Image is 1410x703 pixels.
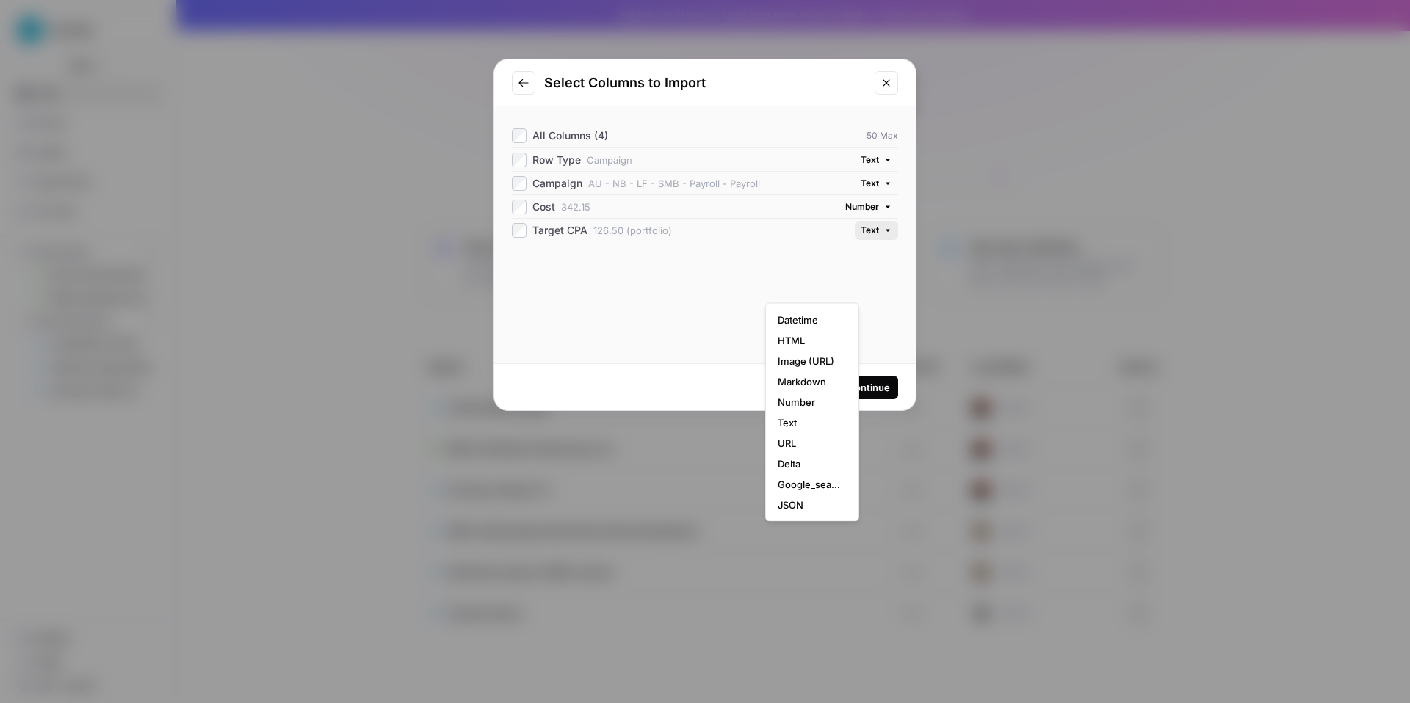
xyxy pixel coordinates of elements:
[778,456,841,471] span: Delta
[532,128,608,143] span: All Columns (4)
[512,223,527,238] input: Target CPA
[778,477,841,492] span: Google_search_console_delta
[839,376,898,399] button: Continue
[512,176,527,191] input: Campaign
[861,177,879,190] span: Text
[778,354,841,368] span: Image (URL)
[861,153,879,167] span: Text
[847,380,890,395] div: Continue
[512,153,527,167] input: Row Type
[588,176,760,191] span: AU - NB - LF - SMB - Payroll - Payroll
[778,395,841,409] span: Number
[839,197,898,216] button: Number
[512,128,527,143] input: All Columns (4)
[561,200,590,214] span: 342.15
[532,153,581,167] span: Row Type
[778,333,841,348] span: HTML
[861,224,879,237] span: Text
[855,174,898,193] button: Text
[845,200,879,214] span: Number
[587,153,632,167] span: Campaign
[512,200,527,214] input: Cost
[532,176,582,191] span: Campaign
[532,200,555,214] span: Cost
[875,71,898,95] button: Close modal
[593,223,672,238] span: 126.50 (portfolio)
[544,73,866,93] h2: Select Columns to Import
[765,303,859,522] div: Text
[867,129,898,142] span: 50 Max
[778,498,841,512] span: JSON
[778,313,841,327] span: Datetime
[778,374,841,389] span: Markdown
[778,415,841,430] span: Text
[855,221,898,240] button: Text
[855,150,898,170] button: Text
[778,436,841,451] span: URL
[512,71,535,95] button: Go to previous step
[532,223,587,238] span: Target CPA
